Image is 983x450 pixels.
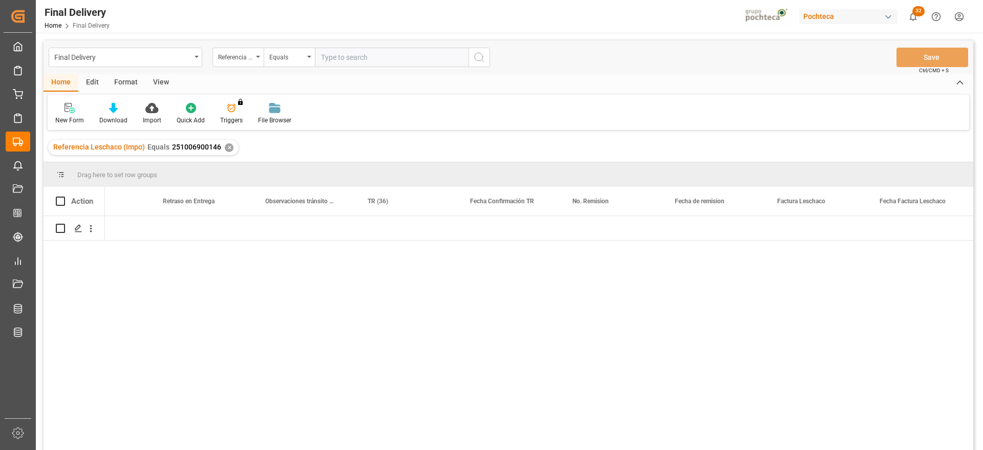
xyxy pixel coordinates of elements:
[919,67,949,74] span: Ctrl/CMD + S
[172,143,221,151] span: 251006900146
[799,7,902,26] button: Pochteca
[145,74,177,92] div: View
[572,198,609,205] span: No. Remision
[177,116,205,125] div: Quick Add
[742,8,793,26] img: pochtecaImg.jpg_1689854062.jpg
[468,48,490,67] button: search button
[269,50,304,62] div: Equals
[799,9,897,24] div: Pochteca
[71,197,93,206] div: Action
[880,198,946,205] span: Fecha Factura Leschaco
[470,198,534,205] span: Fecha Confirmación TR
[99,116,127,125] div: Download
[163,198,215,205] span: Retraso en Entrega
[44,74,78,92] div: Home
[55,116,84,125] div: New Form
[218,50,253,62] div: Referencia Leschaco (Impo)
[44,216,105,241] div: Press SPACE to select this row.
[143,116,161,125] div: Import
[315,48,468,67] input: Type to search
[225,143,233,152] div: ✕
[265,198,334,205] span: Observaciones tránsito última milla
[45,5,110,20] div: Final Delivery
[212,48,264,67] button: open menu
[54,50,191,63] div: Final Delivery
[912,6,925,16] span: 32
[77,171,157,179] span: Drag here to set row groups
[45,22,61,29] a: Home
[896,48,968,67] button: Save
[925,5,948,28] button: Help Center
[49,48,202,67] button: open menu
[78,74,106,92] div: Edit
[264,48,315,67] button: open menu
[53,143,145,151] span: Referencia Leschaco (Impo)
[675,198,724,205] span: Fecha de remision
[147,143,169,151] span: Equals
[258,116,291,125] div: File Browser
[902,5,925,28] button: show 32 new notifications
[368,198,388,205] span: TR (36)
[777,198,825,205] span: Factura Leschaco
[106,74,145,92] div: Format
